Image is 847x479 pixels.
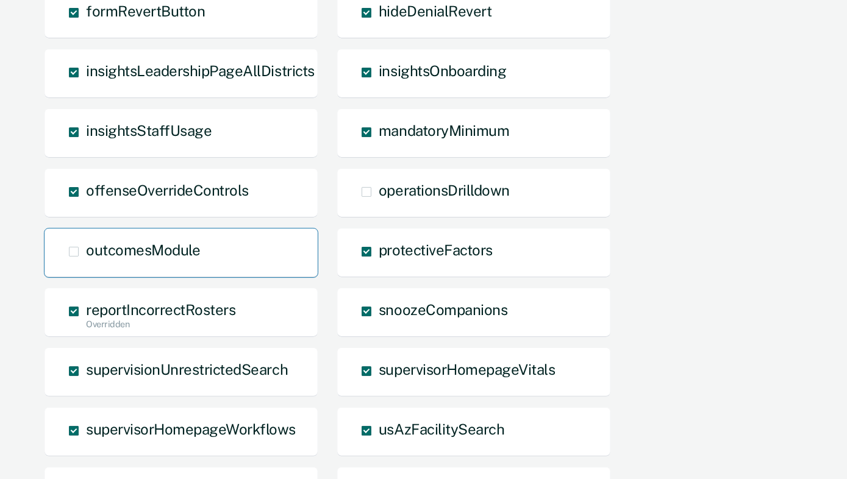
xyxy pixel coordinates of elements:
[379,301,507,318] span: snoozeCompanions
[379,62,506,79] span: insightsOnboarding
[379,182,510,199] span: operationsDrilldown
[379,2,491,20] span: hideDenialRevert
[86,2,205,20] span: formRevertButton
[379,420,504,438] span: usAzFacilitySearch
[86,62,315,79] span: insightsLeadershipPageAllDistricts
[86,301,235,318] span: reportIncorrectRosters
[379,241,493,258] span: protectiveFactors
[86,122,212,139] span: insightsStaffUsage
[379,361,555,378] span: supervisorHomepageVitals
[86,182,249,199] span: offenseOverrideControls
[379,122,509,139] span: mandatoryMinimum
[86,361,288,378] span: supervisionUnrestrictedSearch
[86,241,200,258] span: outcomesModule
[86,420,296,438] span: supervisorHomepageWorkflows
